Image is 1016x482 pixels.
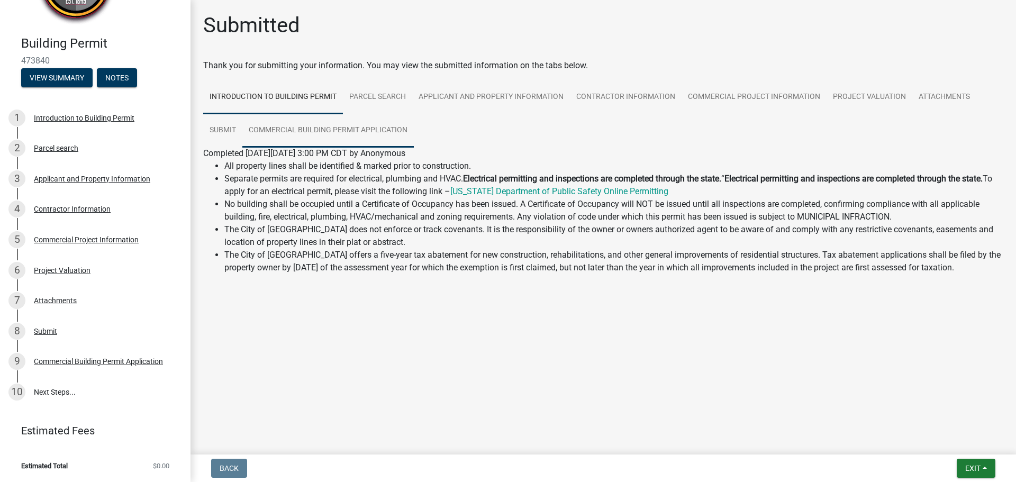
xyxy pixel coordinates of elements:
button: View Summary [21,68,93,87]
h4: Building Permit [21,36,182,51]
strong: Electrical permitting and inspections are completed through the state. [724,174,983,184]
span: Estimated Total [21,462,68,469]
button: Back [211,459,247,478]
a: Estimated Fees [8,420,174,441]
div: 10 [8,384,25,401]
wm-modal-confirm: Summary [21,74,93,83]
li: Separate permits are required for electrical, plumbing and HVAC. “ To apply for an electrical per... [224,172,1003,198]
div: Introduction to Building Permit [34,114,134,122]
wm-modal-confirm: Notes [97,74,137,83]
a: Commercial Building Permit Application [242,114,414,148]
a: [US_STATE] Department of Public Safety Online Permitting [450,186,668,196]
div: Parcel search [34,144,78,152]
div: Thank you for submitting your information. You may view the submitted information on the tabs below. [203,59,1003,72]
a: Project Valuation [827,80,912,114]
span: 473840 [21,56,169,66]
a: Attachments [912,80,976,114]
li: The City of [GEOGRAPHIC_DATA] does not enforce or track covenants. It is the responsibility of th... [224,223,1003,249]
a: Submit [203,114,242,148]
li: All property lines shall be identified & marked prior to construction. [224,160,1003,172]
button: Exit [957,459,995,478]
div: Attachments [34,297,77,304]
div: 2 [8,140,25,157]
button: Notes [97,68,137,87]
div: 6 [8,262,25,279]
div: Submit [34,328,57,335]
strong: Electrical permitting and inspections are completed through the state. [463,174,721,184]
a: Commercial Project Information [682,80,827,114]
span: Back [220,464,239,472]
a: Parcel search [343,80,412,114]
div: Commercial Project Information [34,236,139,243]
div: Commercial Building Permit Application [34,358,163,365]
div: Contractor Information [34,205,111,213]
div: 4 [8,201,25,217]
a: Introduction to Building Permit [203,80,343,114]
div: 5 [8,231,25,248]
li: The City of [GEOGRAPHIC_DATA] offers a five-year tax abatement for new construction, rehabilitati... [224,249,1003,274]
div: 9 [8,353,25,370]
h1: Submitted [203,13,300,38]
div: 8 [8,323,25,340]
div: 3 [8,170,25,187]
a: Applicant and Property Information [412,80,570,114]
span: Exit [965,464,981,472]
span: $0.00 [153,462,169,469]
li: No building shall be occupied until a Certificate of Occupancy has been issued. A Certificate of ... [224,198,1003,223]
div: Project Valuation [34,267,90,274]
div: 7 [8,292,25,309]
div: 1 [8,110,25,126]
span: Completed [DATE][DATE] 3:00 PM CDT by Anonymous [203,148,405,158]
a: Contractor Information [570,80,682,114]
div: Applicant and Property Information [34,175,150,183]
